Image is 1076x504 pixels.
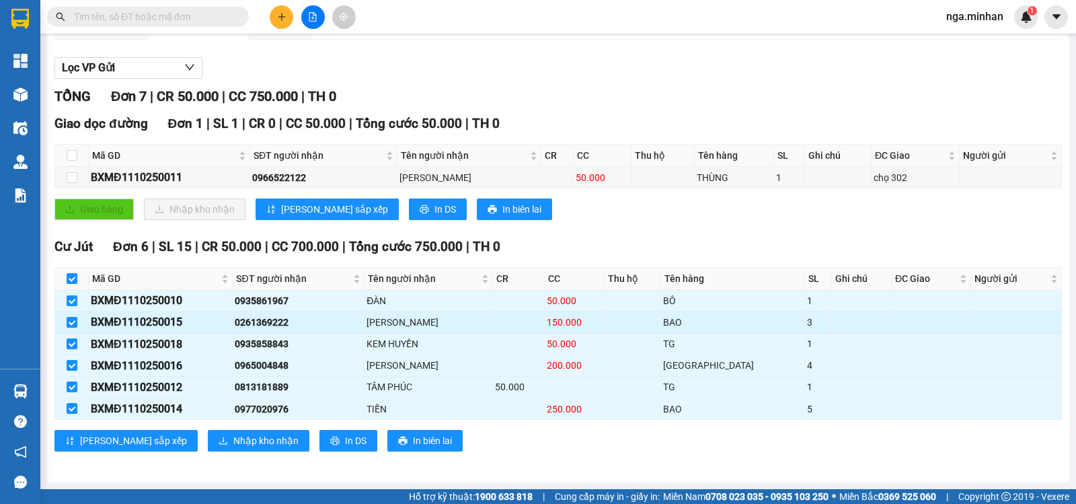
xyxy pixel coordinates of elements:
[832,268,892,290] th: Ghi chú
[202,239,262,254] span: CR 50.000
[805,145,872,167] th: Ghi chú
[301,5,325,29] button: file-add
[576,170,629,185] div: 50.000
[13,87,28,102] img: warehouse-icon
[935,8,1014,25] span: nga.minhan
[1030,6,1034,15] span: 1
[152,239,155,254] span: |
[219,436,228,447] span: download
[776,170,802,185] div: 1
[477,199,552,220] button: printerIn biên lai
[398,436,408,447] span: printer
[235,315,362,330] div: 0261369222
[631,145,695,167] th: Thu hộ
[195,239,198,254] span: |
[342,239,346,254] span: |
[332,5,356,29] button: aim
[547,402,602,417] div: 250.000
[367,380,490,394] div: TÂM PHÚC
[663,402,802,417] div: BAO
[89,312,233,333] td: BXMĐ1110250015
[663,358,802,373] div: [GEOGRAPHIC_DATA]
[254,148,383,163] span: SĐT người nhận
[401,148,527,163] span: Tên người nhận
[839,489,936,504] span: Miền Bắc
[367,315,490,330] div: [PERSON_NAME]
[279,116,282,131] span: |
[89,290,233,312] td: BXMĐ1110250010
[974,271,1048,286] span: Người gửi
[159,239,192,254] span: SL 15
[89,334,233,355] td: BXMĐ1110250018
[356,116,462,131] span: Tổng cước 50.000
[89,355,233,377] td: BXMĐ1110250016
[265,239,268,254] span: |
[91,336,230,353] div: BXMĐ1110250018
[663,380,802,394] div: TG
[91,379,230,396] div: BXMĐ1110250012
[89,398,233,420] td: BXMĐ1110250014
[13,155,28,169] img: warehouse-icon
[54,116,148,131] span: Giao dọc đường
[65,436,75,447] span: sort-ascending
[301,88,305,104] span: |
[54,239,93,254] span: Cư Jút
[663,489,829,504] span: Miền Nam
[663,293,802,308] div: BÔ
[229,88,298,104] span: CC 750.000
[14,415,27,428] span: question-circle
[233,398,364,420] td: 0977020976
[272,239,339,254] span: CC 700.000
[488,205,497,215] span: printer
[364,334,493,355] td: KEM HUYỀN
[242,116,245,131] span: |
[807,336,830,351] div: 1
[13,54,28,68] img: dashboard-icon
[281,202,388,217] span: [PERSON_NAME] sắp xếp
[277,12,286,22] span: plus
[545,268,605,290] th: CC
[874,170,957,185] div: chọ 302
[399,170,539,185] div: [PERSON_NAME]
[56,12,65,22] span: search
[705,491,829,502] strong: 0708 023 035 - 0935 103 250
[319,430,377,452] button: printerIn DS
[1044,5,1068,29] button: caret-down
[339,12,348,22] span: aim
[235,380,362,394] div: 0813181889
[91,357,230,374] div: BXMĐ1110250016
[89,377,233,398] td: BXMĐ1110250012
[330,436,340,447] span: printer
[54,430,198,452] button: sort-ascending[PERSON_NAME] sắp xếp
[475,491,533,502] strong: 1900 633 818
[54,57,202,79] button: Lọc VP Gửi
[235,402,362,417] div: 0977020976
[13,121,28,135] img: warehouse-icon
[364,355,493,377] td: NGỌC TÚ
[663,336,802,351] div: TG
[13,384,28,398] img: warehouse-icon
[92,271,219,286] span: Mã GD
[62,59,115,76] span: Lọc VP Gửi
[91,292,230,309] div: BXMĐ1110250010
[113,239,149,254] span: Đơn 6
[14,476,27,489] span: message
[233,377,364,398] td: 0813181889
[345,433,367,448] span: In DS
[547,315,602,330] div: 150.000
[472,116,500,131] span: TH 0
[502,202,541,217] span: In biên lai
[13,188,28,203] img: solution-icon
[397,167,541,188] td: quỳnh như
[774,145,804,167] th: SL
[235,293,362,308] div: 0935861967
[368,271,479,286] span: Tên người nhận
[473,239,500,254] span: TH 0
[266,205,276,215] span: sort-ascending
[466,239,469,254] span: |
[208,430,309,452] button: downloadNhập kho nhận
[233,312,364,333] td: 0261369222
[663,315,802,330] div: BAO
[349,116,352,131] span: |
[349,239,463,254] span: Tổng cước 750.000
